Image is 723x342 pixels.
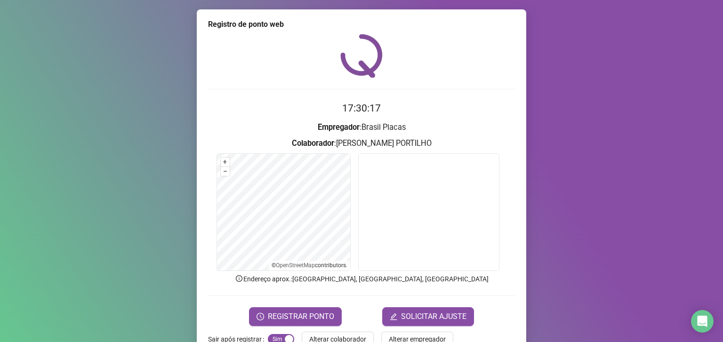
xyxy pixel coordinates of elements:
[249,307,342,326] button: REGISTRAR PONTO
[235,274,243,283] span: info-circle
[401,311,466,322] span: SOLICITAR AJUSTE
[208,274,515,284] p: Endereço aprox. : [GEOGRAPHIC_DATA], [GEOGRAPHIC_DATA], [GEOGRAPHIC_DATA]
[208,137,515,150] h3: : [PERSON_NAME] PORTILHO
[221,167,230,176] button: –
[342,103,381,114] time: 17:30:17
[340,34,383,78] img: QRPoint
[208,121,515,134] h3: : Brasil Placas
[272,262,347,269] li: © contributors.
[691,310,714,333] div: Open Intercom Messenger
[318,123,360,132] strong: Empregador
[221,158,230,167] button: +
[276,262,315,269] a: OpenStreetMap
[382,307,474,326] button: editSOLICITAR AJUSTE
[292,139,334,148] strong: Colaborador
[257,313,264,320] span: clock-circle
[268,311,334,322] span: REGISTRAR PONTO
[208,19,515,30] div: Registro de ponto web
[390,313,397,320] span: edit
